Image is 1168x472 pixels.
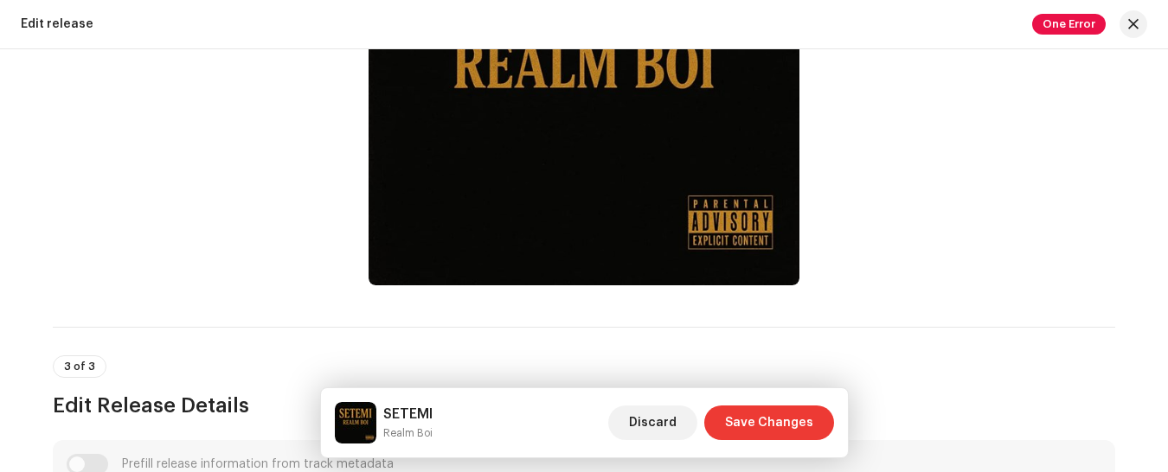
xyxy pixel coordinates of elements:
button: Discard [608,405,697,440]
small: SETEMI [383,424,433,442]
h3: Edit Release Details [53,392,1115,419]
h5: SETEMI [383,404,433,424]
img: 14cb175b-1c84-471e-bcd9-9a0668115613 [335,402,376,443]
span: Save Changes [725,405,813,440]
button: Save Changes [704,405,834,440]
span: Discard [629,405,677,440]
